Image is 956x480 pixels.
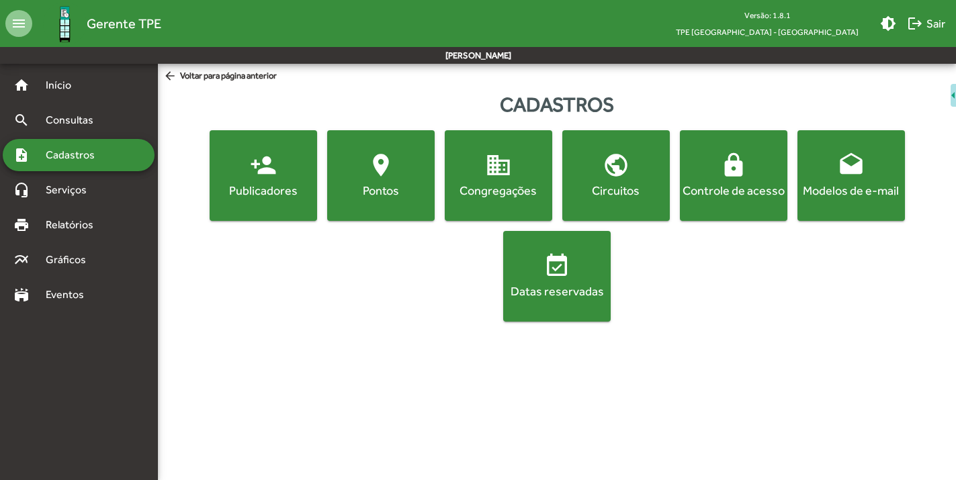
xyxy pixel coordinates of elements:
span: Gerente TPE [87,13,161,34]
mat-icon: person_add [250,152,277,179]
mat-icon: arrow_back [163,69,180,84]
div: Cadastros [158,89,956,119]
button: Modelos de e-mail [797,130,905,221]
img: Logo [43,2,87,46]
span: Voltar para página anterior [163,69,277,84]
mat-icon: event_available [544,252,570,279]
span: Serviços [38,182,105,198]
mat-icon: public [603,152,629,179]
div: Controle de acesso [683,182,785,199]
mat-icon: menu [5,10,32,37]
button: Controle de acesso [680,130,787,221]
mat-icon: headset_mic [13,182,30,198]
mat-icon: drafts [838,152,865,179]
mat-icon: brightness_medium [880,15,896,32]
div: Pontos [330,182,432,199]
span: Eventos [38,287,102,303]
button: Datas reservadas [503,231,611,322]
button: Congregações [445,130,552,221]
mat-icon: logout [907,15,923,32]
mat-icon: note_add [13,147,30,163]
button: Pontos [327,130,435,221]
span: Início [38,77,91,93]
button: Sair [902,11,951,36]
mat-icon: print [13,217,30,233]
span: Cadastros [38,147,112,163]
span: TPE [GEOGRAPHIC_DATA] - [GEOGRAPHIC_DATA] [665,23,869,40]
div: Modelos de e-mail [800,182,902,199]
span: Sair [907,11,945,36]
a: Gerente TPE [32,2,161,46]
div: Congregações [447,182,550,199]
button: Circuitos [562,130,670,221]
mat-icon: search [13,112,30,128]
span: Relatórios [38,217,111,233]
button: Publicadores [210,130,317,221]
mat-icon: location_on [367,152,394,179]
div: Versão: 1.8.1 [665,7,869,23]
div: Datas reservadas [506,283,608,299]
mat-icon: lock [720,152,747,179]
mat-icon: domain [485,152,512,179]
div: Circuitos [565,182,667,199]
mat-icon: multiline_chart [13,252,30,268]
span: Consultas [38,112,111,128]
mat-icon: stadium [13,287,30,303]
span: Gráficos [38,252,104,268]
mat-icon: home [13,77,30,93]
div: Publicadores [212,182,314,199]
